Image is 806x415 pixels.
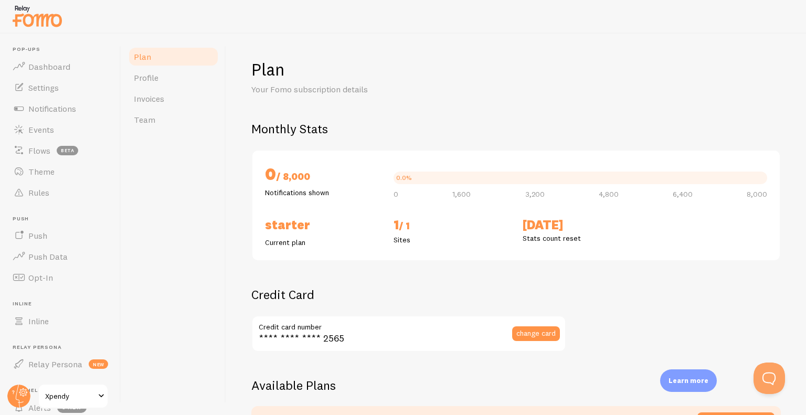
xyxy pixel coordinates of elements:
[28,272,53,283] span: Opt-In
[523,217,639,233] h2: [DATE]
[394,217,510,235] h2: 1
[265,237,381,248] p: Current plan
[134,72,158,83] span: Profile
[516,329,556,337] span: change card
[28,187,49,198] span: Rules
[128,109,219,130] a: Team
[128,46,219,67] a: Plan
[128,88,219,109] a: Invoices
[134,51,151,62] span: Plan
[599,190,619,198] span: 4,800
[394,190,398,198] span: 0
[28,359,82,369] span: Relay Persona
[13,46,114,53] span: Pop-ups
[669,376,708,386] p: Learn more
[28,145,50,156] span: Flows
[28,82,59,93] span: Settings
[251,59,781,80] h1: Plan
[28,402,51,413] span: Alerts
[13,344,114,351] span: Relay Persona
[660,369,717,392] div: Learn more
[6,98,114,119] a: Notifications
[28,316,49,326] span: Inline
[399,220,410,232] span: / 1
[11,3,63,29] img: fomo-relay-logo-orange.svg
[28,251,68,262] span: Push Data
[394,235,510,245] p: Sites
[6,225,114,246] a: Push
[525,190,545,198] span: 3,200
[28,61,70,72] span: Dashboard
[6,311,114,332] a: Inline
[28,124,54,135] span: Events
[251,286,566,303] h2: Credit Card
[673,190,693,198] span: 6,400
[28,230,47,241] span: Push
[45,390,95,402] span: Xpendy
[251,315,566,333] label: Credit card number
[6,140,114,161] a: Flows beta
[6,246,114,267] a: Push Data
[265,187,381,198] p: Notifications shown
[57,146,78,155] span: beta
[6,56,114,77] a: Dashboard
[6,267,114,288] a: Opt-In
[265,217,381,233] h2: Starter
[128,67,219,88] a: Profile
[89,359,108,369] span: new
[251,83,503,95] p: Your Fomo subscription details
[747,190,767,198] span: 8,000
[134,114,155,125] span: Team
[6,119,114,140] a: Events
[523,233,639,243] p: Stats count reset
[754,363,785,394] iframe: Help Scout Beacon - Open
[452,190,471,198] span: 1,600
[13,301,114,307] span: Inline
[6,354,114,375] a: Relay Persona new
[38,384,109,409] a: Xpendy
[6,77,114,98] a: Settings
[251,121,781,137] h2: Monthly Stats
[134,93,164,104] span: Invoices
[265,163,381,187] h2: 0
[28,166,55,177] span: Theme
[6,161,114,182] a: Theme
[251,377,781,393] h2: Available Plans
[28,103,76,114] span: Notifications
[13,216,114,222] span: Push
[6,182,114,203] a: Rules
[512,326,560,341] button: change card
[276,171,310,183] span: / 8,000
[396,175,412,181] div: 0.0%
